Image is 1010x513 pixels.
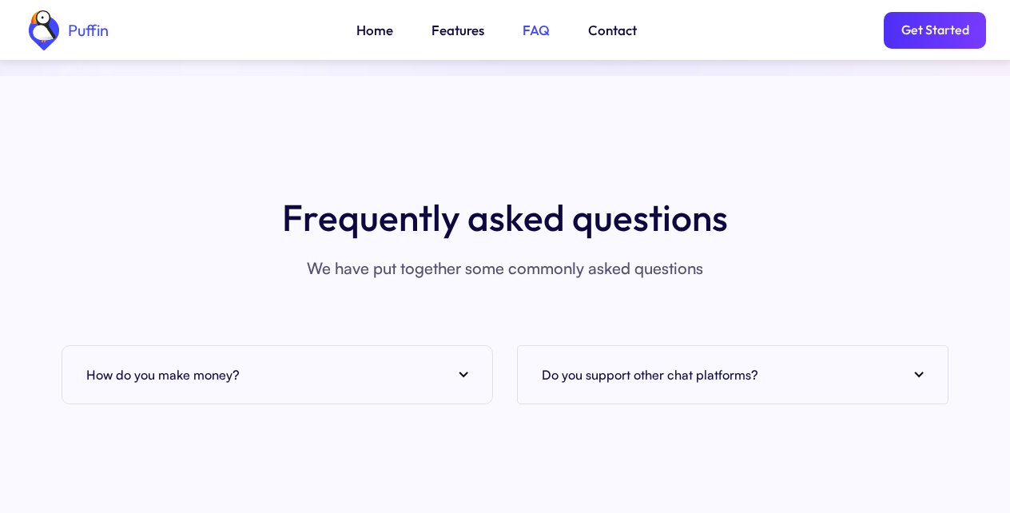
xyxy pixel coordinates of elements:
div: Puffin [64,22,109,38]
h4: How do you make money? [86,363,240,387]
a: Home [356,20,393,41]
img: arrow [914,372,924,378]
h3: Frequently asked questions [282,192,728,243]
p: We have put together some commonly asked questions [307,254,703,283]
a: FAQ [523,20,550,41]
a: home [24,10,109,50]
a: Get Started [884,12,986,49]
a: Features [431,20,484,41]
h4: Do you support other chat platforms? [542,363,758,387]
img: arrow [459,372,468,378]
a: Contact [588,20,637,41]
